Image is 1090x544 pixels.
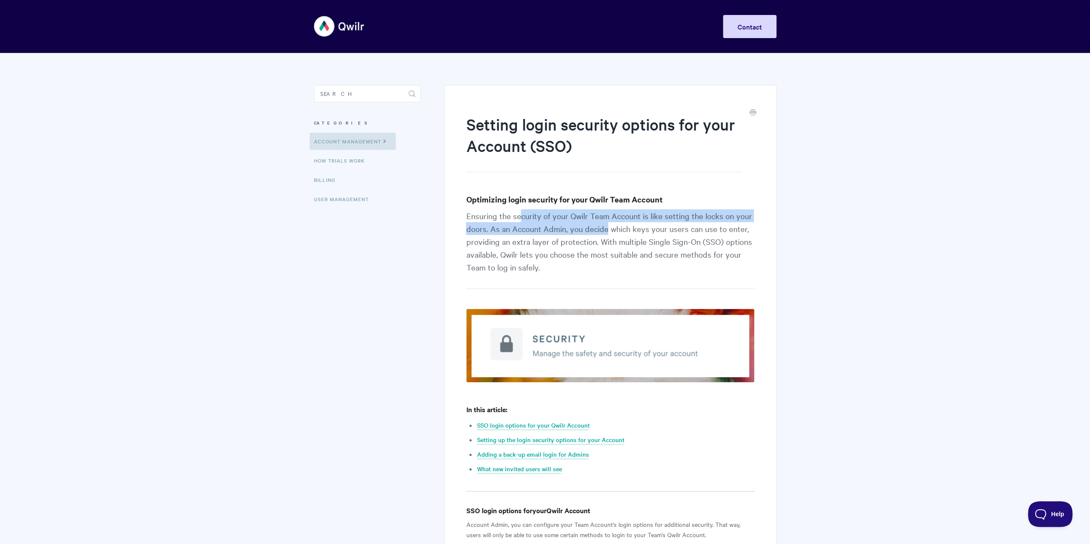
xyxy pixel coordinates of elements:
[466,404,507,414] b: In this article:
[466,193,754,205] h3: Optimizing login security for your Qwilr Team Account
[466,209,754,289] p: Ensuring the security of your Qwilr Team Account is like setting the locks on your doors. As an A...
[477,435,624,445] a: Setting up the login security options for your Account
[723,15,776,38] a: Contact
[750,108,756,118] a: Print this Article
[466,505,754,516] h4: SSO login options for Qwilr Account
[310,133,396,150] a: Account Management
[477,450,588,459] a: Adding a back-up email login for Admins
[314,10,365,42] img: Qwilr Help Center
[314,171,342,188] a: Billing
[477,464,561,474] a: What new invited users will see
[314,85,421,102] input: Search
[1028,501,1073,527] iframe: Toggle Customer Support
[477,421,589,430] a: SSO login options for your Qwilr Account
[466,113,741,172] h1: Setting login security options for your Account (SSO)
[314,115,421,131] h3: Categories
[466,309,754,383] img: file-fsAah6Ut7b.png
[532,505,546,515] b: your
[466,519,754,540] p: Account Admin, you can configure your Team Account's login options for additional security. That ...
[314,152,371,169] a: How Trials Work
[314,190,375,208] a: User Management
